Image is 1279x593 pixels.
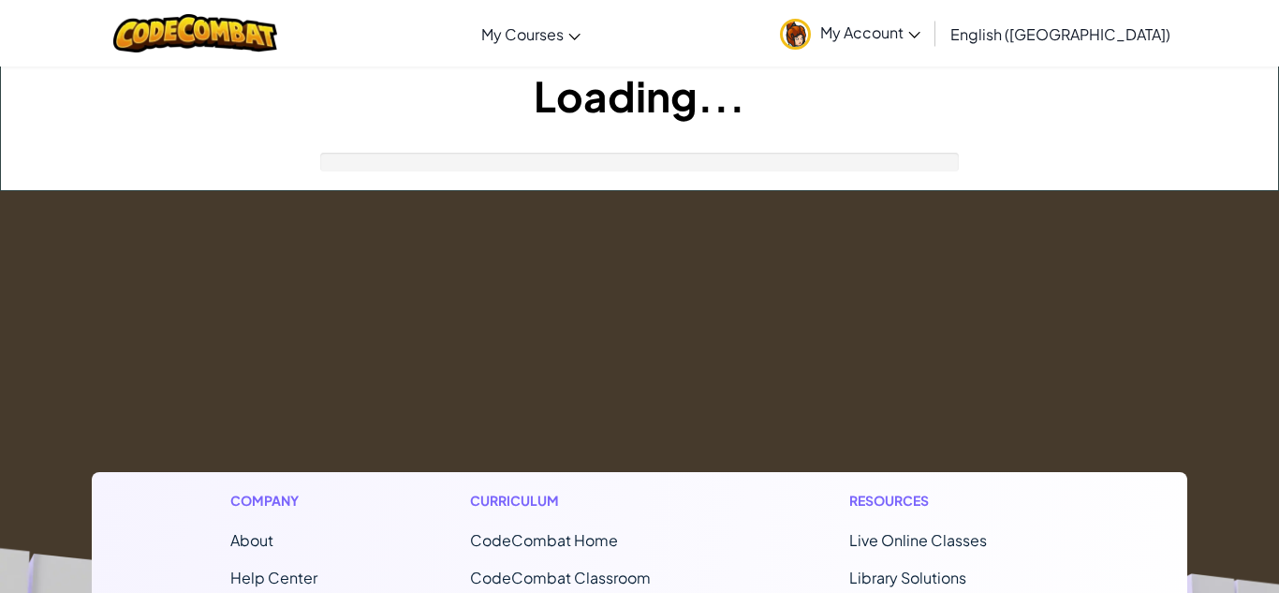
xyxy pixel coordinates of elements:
a: About [230,530,273,550]
span: My Courses [481,24,564,44]
img: avatar [780,19,811,50]
h1: Curriculum [470,491,697,511]
a: Library Solutions [849,568,966,587]
a: Help Center [230,568,317,587]
span: My Account [820,22,920,42]
h1: Company [230,491,317,511]
a: My Courses [472,8,590,59]
a: My Account [771,4,930,63]
h1: Resources [849,491,1049,511]
span: CodeCombat Home [470,530,618,550]
h1: Loading... [1,67,1278,125]
a: Live Online Classes [849,530,987,550]
img: CodeCombat logo [113,14,277,52]
span: English ([GEOGRAPHIC_DATA]) [950,24,1170,44]
a: English ([GEOGRAPHIC_DATA]) [941,8,1180,59]
a: CodeCombat Classroom [470,568,651,587]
